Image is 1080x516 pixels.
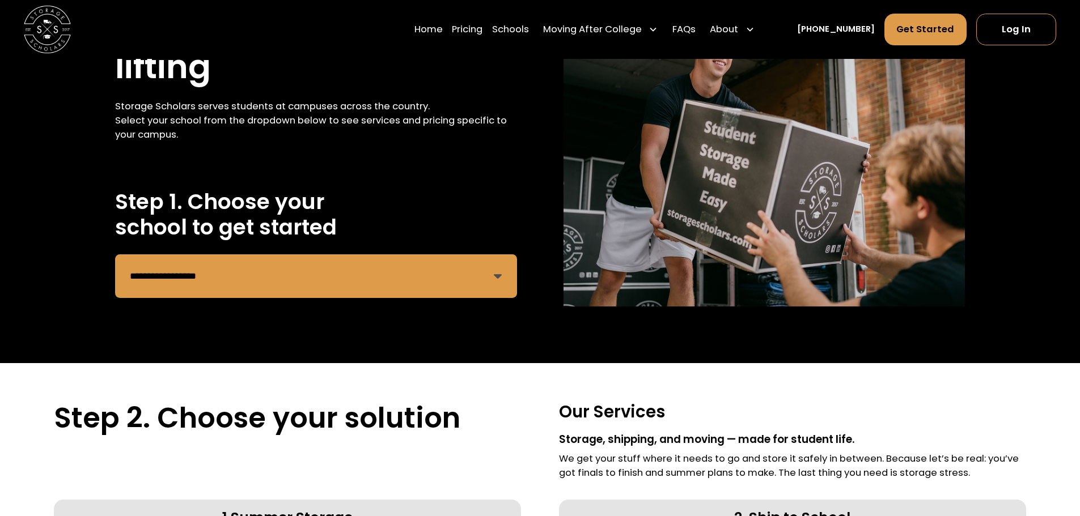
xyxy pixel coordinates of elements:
[559,401,1026,423] h3: Our Services
[115,2,516,88] h1: We handle the heavy lifting
[115,100,516,142] div: Storage Scholars serves students at campuses across the country. Select your school from the drop...
[24,6,71,53] img: Storage Scholars main logo
[884,14,967,45] a: Get Started
[543,23,642,37] div: Moving After College
[705,13,760,46] div: About
[672,13,696,46] a: FAQs
[976,14,1056,45] a: Log In
[115,254,516,298] form: Remind Form
[54,401,521,435] h2: Step 2. Choose your solution
[559,452,1026,480] div: We get your stuff where it needs to go and store it safely in between. Because let’s be real: you...
[797,23,875,36] a: [PHONE_NUMBER]
[559,432,1026,447] div: Storage, shipping, and moving — made for student life.
[492,13,529,46] a: Schools
[710,23,738,37] div: About
[564,2,964,306] img: storage scholar
[539,13,663,46] div: Moving After College
[452,13,482,46] a: Pricing
[115,189,516,240] h2: Step 1. Choose your school to get started
[414,13,443,46] a: Home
